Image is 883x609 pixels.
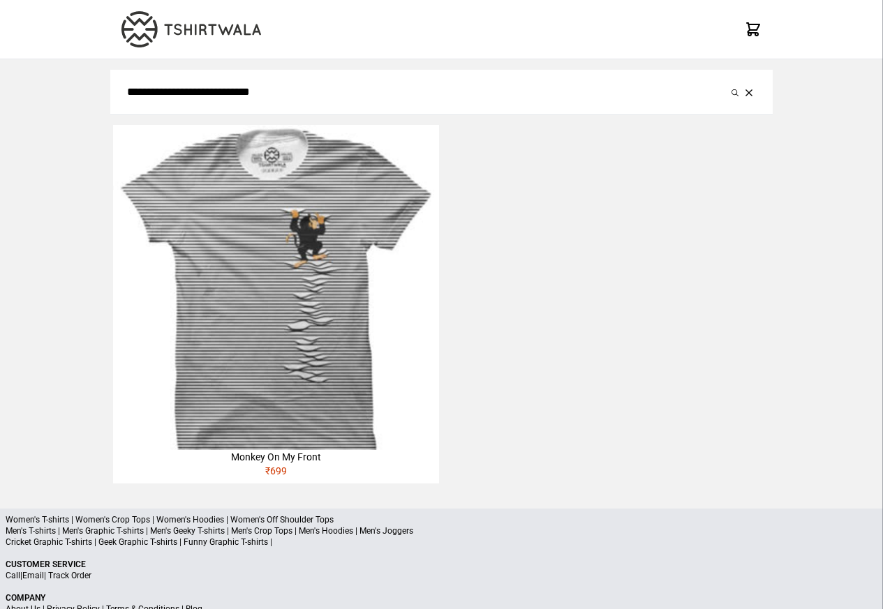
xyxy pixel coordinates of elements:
img: TW-LOGO-400-104.png [121,11,261,47]
div: Monkey On My Front [113,450,438,464]
a: Track Order [48,571,91,580]
div: ₹ 699 [113,464,438,483]
img: monkey-climbing-320x320.jpg [113,125,438,450]
a: Call [6,571,20,580]
button: Submit your search query. [728,84,742,100]
p: Company [6,592,877,603]
p: Men's T-shirts | Men's Graphic T-shirts | Men's Geeky T-shirts | Men's Crop Tops | Men's Hoodies ... [6,525,877,536]
button: Clear the search query. [742,84,756,100]
p: Women's T-shirts | Women's Crop Tops | Women's Hoodies | Women's Off Shoulder Tops [6,514,877,525]
a: Email [22,571,44,580]
p: Customer Service [6,559,877,570]
p: Cricket Graphic T-shirts | Geek Graphic T-shirts | Funny Graphic T-shirts | [6,536,877,548]
a: Monkey On My Front₹699 [113,125,438,483]
p: | | [6,570,877,581]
